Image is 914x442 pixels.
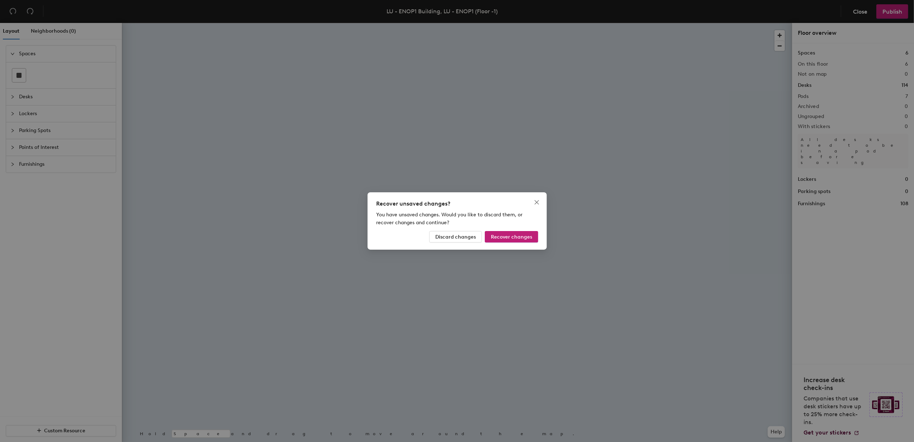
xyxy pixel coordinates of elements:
[485,231,538,243] button: Recover changes
[376,199,538,208] div: Recover unsaved changes?
[534,199,540,205] span: close
[531,199,543,205] span: Close
[491,234,532,240] span: Recover changes
[435,234,476,240] span: Discard changes
[376,212,522,226] span: You have unsaved changes. Would you like to discard them, or recover changes and continue?
[429,231,482,243] button: Discard changes
[531,197,543,208] button: Close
